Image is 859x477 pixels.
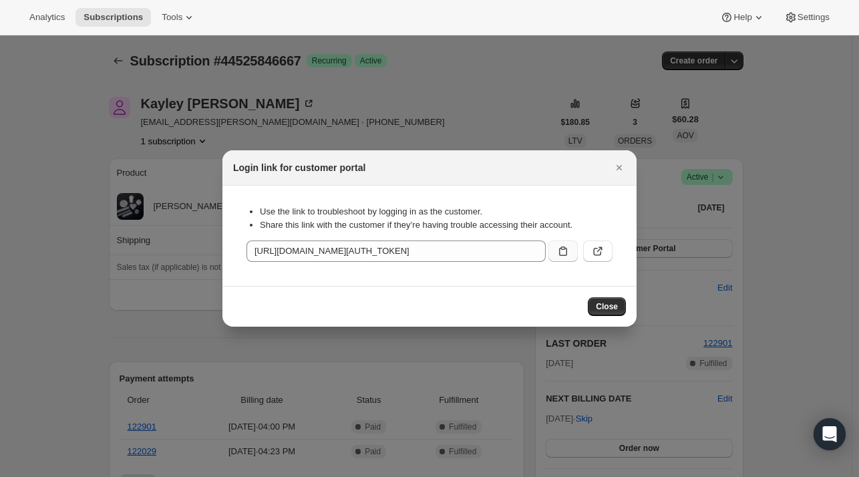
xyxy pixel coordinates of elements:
[610,158,629,177] button: Close
[233,161,365,174] h2: Login link for customer portal
[162,12,182,23] span: Tools
[596,301,618,312] span: Close
[260,205,613,218] li: Use the link to troubleshoot by logging in as the customer.
[814,418,846,450] div: Open Intercom Messenger
[154,8,204,27] button: Tools
[75,8,151,27] button: Subscriptions
[588,297,626,316] button: Close
[21,8,73,27] button: Analytics
[260,218,613,232] li: Share this link with the customer if they’re having trouble accessing their account.
[712,8,773,27] button: Help
[798,12,830,23] span: Settings
[83,12,143,23] span: Subscriptions
[776,8,838,27] button: Settings
[29,12,65,23] span: Analytics
[733,12,751,23] span: Help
